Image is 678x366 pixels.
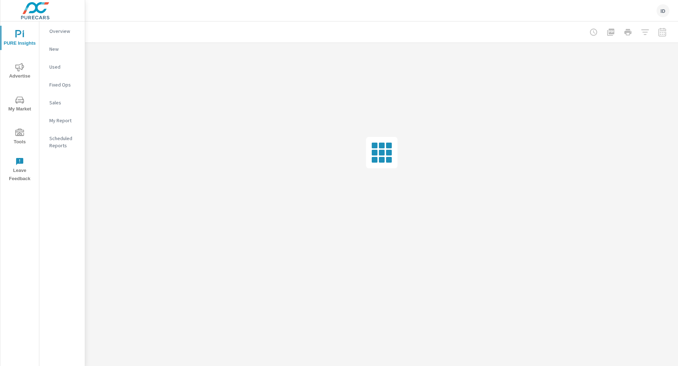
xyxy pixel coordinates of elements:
div: Sales [39,97,85,108]
div: My Report [39,115,85,126]
div: Scheduled Reports [39,133,85,151]
p: My Report [49,117,79,124]
p: Scheduled Reports [49,135,79,149]
div: nav menu [0,21,39,186]
p: Sales [49,99,79,106]
div: Overview [39,26,85,36]
div: Fixed Ops [39,79,85,90]
div: New [39,44,85,54]
span: Tools [3,129,37,146]
p: Fixed Ops [49,81,79,88]
div: ID [657,4,669,17]
p: Overview [49,28,79,35]
span: Advertise [3,63,37,80]
div: Used [39,61,85,72]
span: PURE Insights [3,30,37,48]
p: New [49,45,79,53]
p: Used [49,63,79,70]
span: Leave Feedback [3,157,37,183]
span: My Market [3,96,37,113]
